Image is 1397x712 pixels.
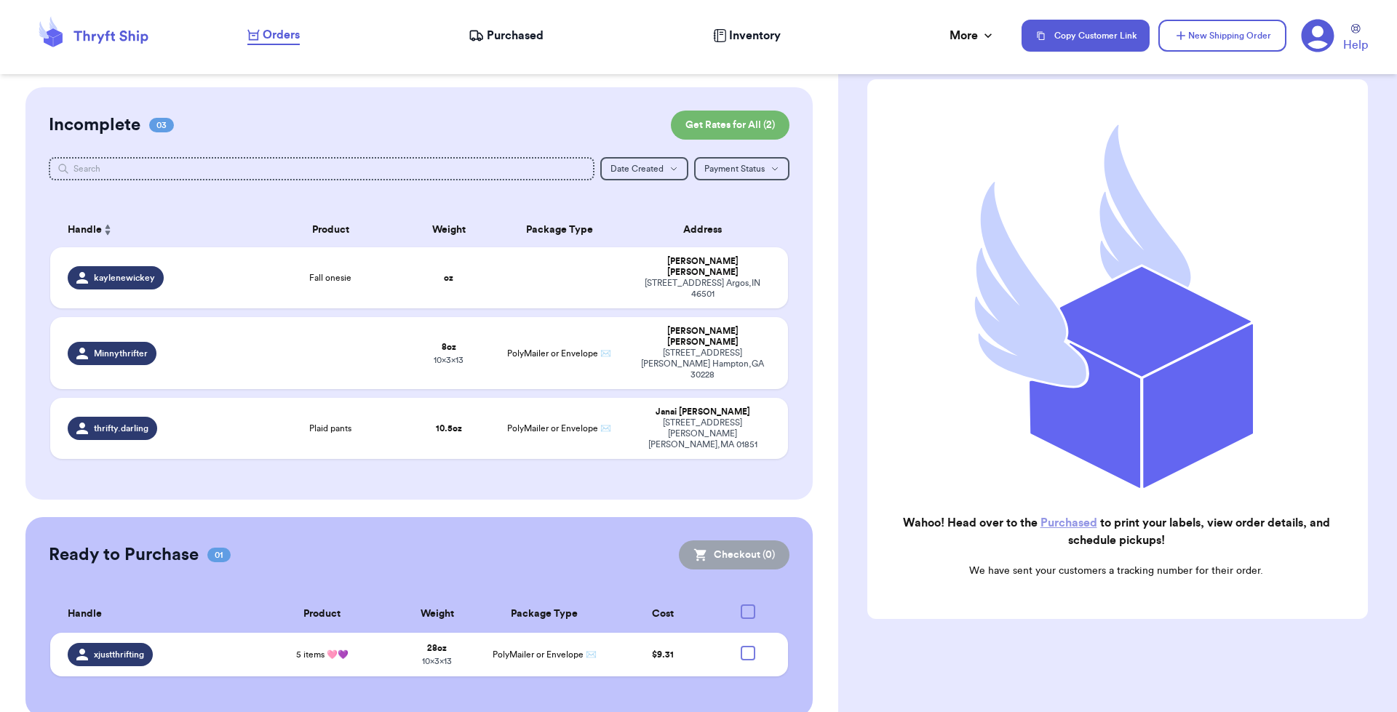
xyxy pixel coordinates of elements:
button: Payment Status [694,157,789,180]
th: Package Type [493,212,626,247]
strong: 8 oz [442,343,456,351]
th: Address [626,212,788,247]
h2: Incomplete [49,113,140,137]
a: Orders [247,26,300,45]
button: Get Rates for All (2) [671,111,789,140]
button: Checkout (0) [679,540,789,569]
th: Weight [394,596,479,633]
span: PolyMailer or Envelope ✉️ [493,650,597,659]
span: Minnythrifter [94,348,148,359]
span: PolyMailer or Envelope ✉️ [507,424,611,433]
span: 5 items 🩷💜 [296,649,349,660]
th: Cost [609,596,717,633]
a: Purchased [469,27,544,44]
span: Payment Status [704,164,765,173]
th: Package Type [480,596,609,633]
button: Copy Customer Link [1022,20,1150,52]
span: 01 [207,548,231,562]
span: Purchased [487,27,544,44]
span: Handle [68,223,102,238]
span: 10 x 3 x 13 [422,657,452,665]
span: PolyMailer or Envelope ✉️ [507,349,611,358]
th: Product [250,596,394,633]
span: Date Created [610,164,664,173]
div: [STREET_ADDRESS][PERSON_NAME] Hampton , GA 30228 [634,348,771,380]
div: [PERSON_NAME] [PERSON_NAME] [634,326,771,348]
button: Sort ascending [102,221,114,239]
a: Help [1343,24,1368,54]
th: Weight [405,212,493,247]
strong: 10.5 oz [436,424,462,433]
span: Help [1343,36,1368,54]
p: We have sent your customers a tracking number for their order. [879,564,1353,578]
div: [STREET_ADDRESS] Argos , IN 46501 [634,278,771,300]
span: Inventory [729,27,781,44]
span: Handle [68,607,102,622]
div: [STREET_ADDRESS][PERSON_NAME] [PERSON_NAME] , MA 01851 [634,417,771,450]
button: New Shipping Order [1158,20,1286,52]
span: xjustthrifting [94,649,144,660]
a: Inventory [713,27,781,44]
h2: Wahoo! Head over to the to print your labels, view order details, and schedule pickups! [879,514,1353,549]
span: thrifty.darling [94,423,148,434]
span: 10 x 3 x 13 [434,356,463,364]
span: Orders [263,26,300,44]
div: More [950,27,995,44]
h2: Ready to Purchase [49,543,199,567]
span: $ 9.31 [652,650,674,659]
div: [PERSON_NAME] [PERSON_NAME] [634,256,771,278]
span: Fall onesie [309,272,351,284]
div: Janai [PERSON_NAME] [634,407,771,417]
strong: oz [444,273,453,282]
span: Plaid pants [309,423,351,434]
input: Search [49,157,595,180]
span: kaylenewickey [94,272,155,284]
a: Purchased [1040,517,1097,529]
button: Date Created [600,157,688,180]
span: 03 [149,118,174,132]
strong: 28 oz [427,644,447,652]
th: Product [257,212,405,247]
